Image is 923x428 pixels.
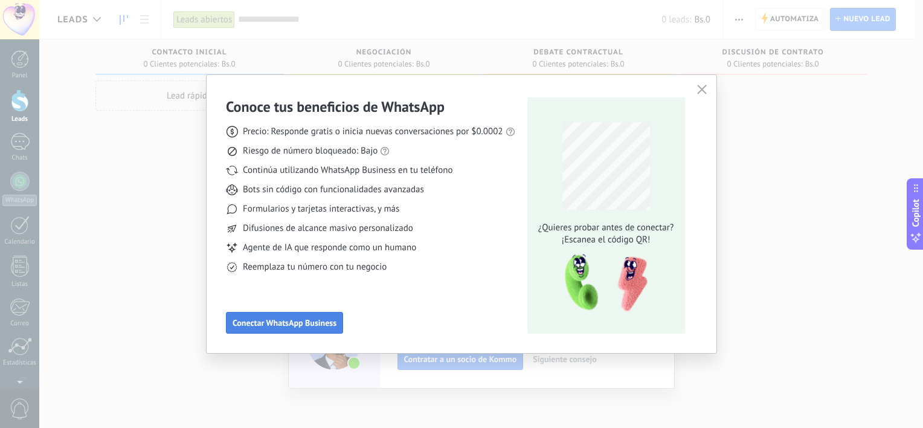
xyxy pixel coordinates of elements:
span: Precio: Responde gratis o inicia nuevas conversaciones por $0.0002 [243,126,503,138]
span: Conectar WhatsApp Business [233,319,336,327]
span: Continúa utilizando WhatsApp Business en tu teléfono [243,164,452,177]
span: Riesgo de número bloqueado: Bajo [243,145,378,157]
span: ¡Escanea el código QR! [535,234,677,246]
span: Reemplaza tu número con tu negocio [243,261,387,273]
span: Bots sin código con funcionalidades avanzadas [243,184,424,196]
span: Formularios y tarjetas interactivas, y más [243,203,399,215]
span: Copilot [910,199,922,227]
span: Agente de IA que responde como un humano [243,242,416,254]
button: Conectar WhatsApp Business [226,312,343,334]
span: ¿Quieres probar antes de conectar? [535,222,677,234]
span: Difusiones de alcance masivo personalizado [243,222,413,235]
h3: Conoce tus beneficios de WhatsApp [226,97,445,116]
img: qr-pic-1x.png [555,251,650,316]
